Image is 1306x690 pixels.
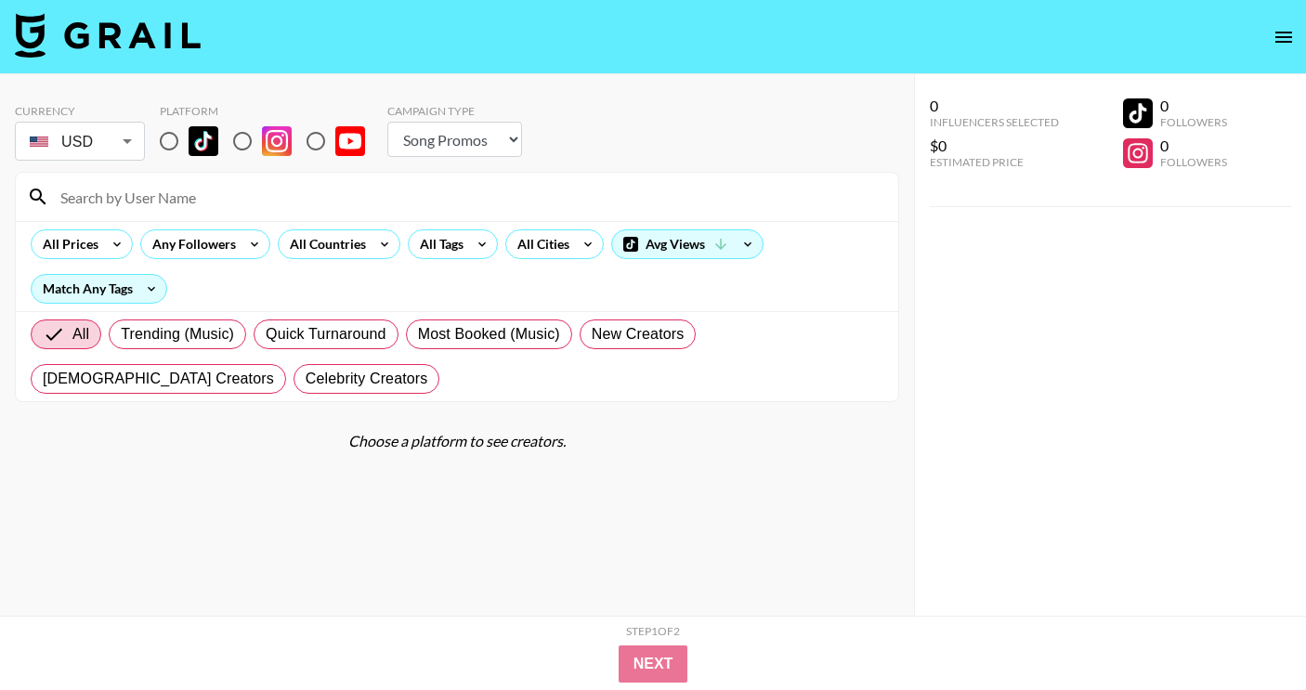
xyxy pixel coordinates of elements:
[592,323,685,345] span: New Creators
[19,125,141,158] div: USD
[15,432,899,450] div: Choose a platform to see creators.
[930,97,1059,115] div: 0
[930,155,1059,169] div: Estimated Price
[15,104,145,118] div: Currency
[32,230,102,258] div: All Prices
[1160,137,1227,155] div: 0
[387,104,522,118] div: Campaign Type
[279,230,370,258] div: All Countries
[43,368,274,390] span: [DEMOGRAPHIC_DATA] Creators
[1265,19,1302,56] button: open drawer
[409,230,467,258] div: All Tags
[141,230,240,258] div: Any Followers
[262,126,292,156] img: Instagram
[306,368,428,390] span: Celebrity Creators
[189,126,218,156] img: TikTok
[121,323,234,345] span: Trending (Music)
[72,323,89,345] span: All
[930,137,1059,155] div: $0
[1160,115,1227,129] div: Followers
[160,104,380,118] div: Platform
[15,13,201,58] img: Grail Talent
[49,182,887,212] input: Search by User Name
[930,115,1059,129] div: Influencers Selected
[619,645,688,683] button: Next
[266,323,386,345] span: Quick Turnaround
[1213,597,1284,668] iframe: Drift Widget Chat Controller
[626,624,680,638] div: Step 1 of 2
[335,126,365,156] img: YouTube
[418,323,560,345] span: Most Booked (Music)
[506,230,573,258] div: All Cities
[32,275,166,303] div: Match Any Tags
[1160,97,1227,115] div: 0
[612,230,763,258] div: Avg Views
[1160,155,1227,169] div: Followers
